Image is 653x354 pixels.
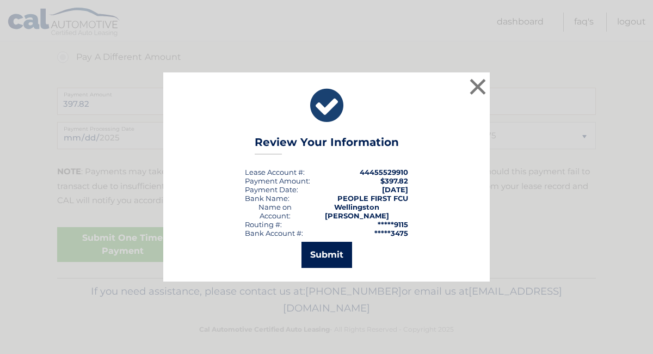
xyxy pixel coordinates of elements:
div: : [245,185,298,194]
span: $397.82 [380,176,408,185]
h3: Review Your Information [255,136,399,155]
span: [DATE] [382,185,408,194]
div: Name on Account: [245,203,305,220]
div: Lease Account #: [245,168,305,176]
div: Routing #: [245,220,282,229]
strong: PEOPLE FIRST FCU [337,194,408,203]
div: Bank Name: [245,194,289,203]
span: Payment Date [245,185,297,194]
strong: 44455529910 [360,168,408,176]
div: Payment Amount: [245,176,310,185]
button: × [467,76,489,97]
strong: Wellingston [PERSON_NAME] [325,203,389,220]
div: Bank Account #: [245,229,303,237]
button: Submit [301,242,352,268]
